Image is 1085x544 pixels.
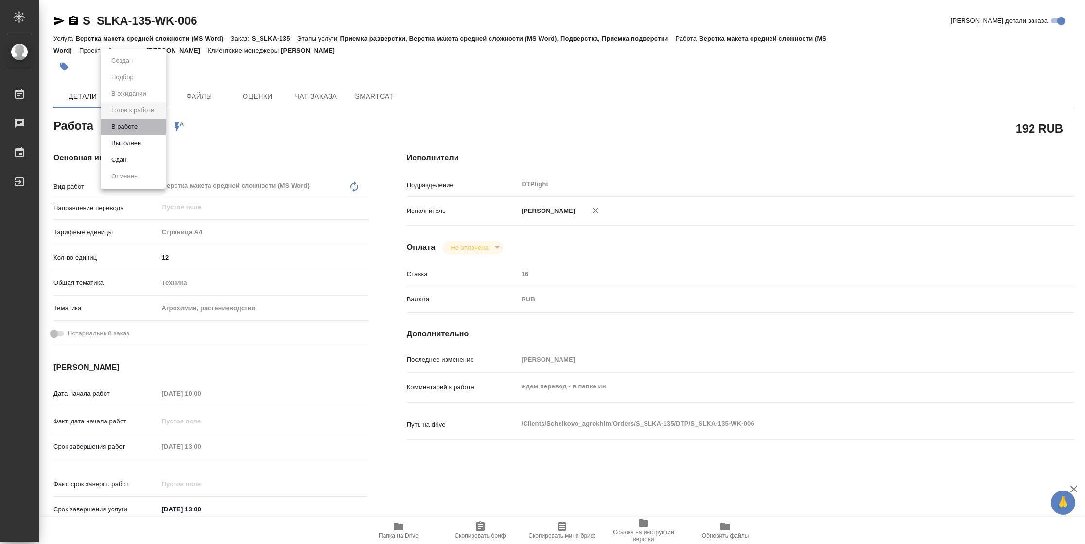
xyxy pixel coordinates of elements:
button: Отменен [108,171,140,182]
button: Сдан [108,155,129,165]
button: Выполнен [108,138,144,149]
button: В работе [108,122,140,132]
button: Готов к работе [108,105,157,116]
button: Создан [108,55,136,66]
button: В ожидании [108,88,149,99]
button: Подбор [108,72,137,83]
